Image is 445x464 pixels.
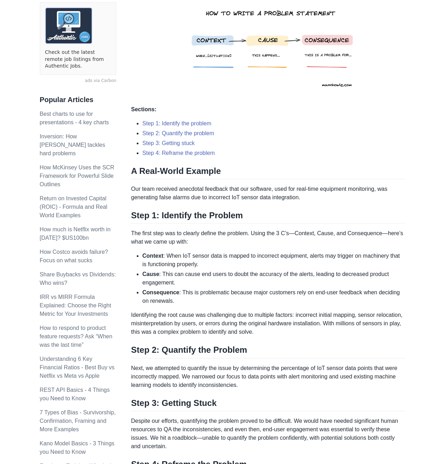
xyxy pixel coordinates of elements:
[131,185,405,202] p: Our team received anecdotal feedback that our software, used for real-time equipment monitoring, ...
[131,229,405,246] p: The first step was to clearly define the problem. Using the 3 C’s—Context, Cause, and Consequence...
[40,356,115,379] a: Understanding 6 Key Financial Ratios - Best Buy vs Netflix vs Meta vs Apple
[40,78,116,84] a: ads via Carbon
[142,270,405,287] li: : This can cause end users to doubt the accuracy of the alerts, leading to decreased product enga...
[40,133,105,156] a: Inversion: How [PERSON_NAME] tackles hard problems
[40,271,116,286] a: Share Buybacks vs Dividends: Who wins?
[131,417,405,451] p: Despite our efforts, quantifying the problem proved to be difficult. We would have needed signifi...
[131,106,156,112] strong: Sections:
[40,95,116,104] h3: Popular Articles
[142,288,405,305] li: : This is problematic because major customers rely on end-user feedback when deciding on renewals.
[40,294,111,317] a: IRR vs MIRR Formula Explained: Choose the Right Metric for Your Investments
[142,252,405,269] li: : When IoT sensor data is mapped to incorrect equipment, alerts may trigger on machinery that is ...
[40,226,111,241] a: How much is Netflix worth in [DATE]? $US100bn
[40,164,115,187] a: How McKinsey Uses the SCR Framework for Powerful Slide Outlines
[142,120,211,126] a: Step 1: Identify the problem
[45,7,92,44] img: ads via Carbon
[131,210,405,224] h2: Step 1: Identify the Problem
[40,195,107,218] a: Return on Invested Capital (ROIC) - Formula and Real World Examples
[142,271,159,277] strong: Cause
[40,325,112,348] a: How to respond to product feature requests? Ask “When was the last time”
[40,409,116,432] a: 7 Types of Bias - Survivorship, Confirmation, Framing and More Examples
[45,49,111,70] a: Check out the latest remote job listings from Authentic Jobs.
[142,140,195,146] a: Step 3: Getting stuck
[142,130,214,136] a: Step 2: Quantify the problem
[131,311,405,336] p: Identifying the root cause was challenging due to multiple factors: incorrect initial mapping, se...
[142,253,163,259] strong: Context
[131,345,405,358] h2: Step 2: Quantify the Problem
[40,111,109,125] a: Best charts to use for presentations - 4 key charts
[131,398,405,411] h2: Step 3: Getting Stuck
[40,387,110,401] a: REST API Basics - 4 Things you Need to Know
[40,440,115,455] a: Kano Model Basics - 3 Things you Need to Know
[142,289,179,295] strong: Consequence
[142,150,215,156] a: Step 4: Reframe the problem
[40,249,108,263] a: How Costco avoids failure? Focus on what sucks
[131,364,405,389] p: Next, we attempted to quantify the issue by determining the percentage of IoT sensor data points ...
[131,166,405,179] h2: A Real-World Example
